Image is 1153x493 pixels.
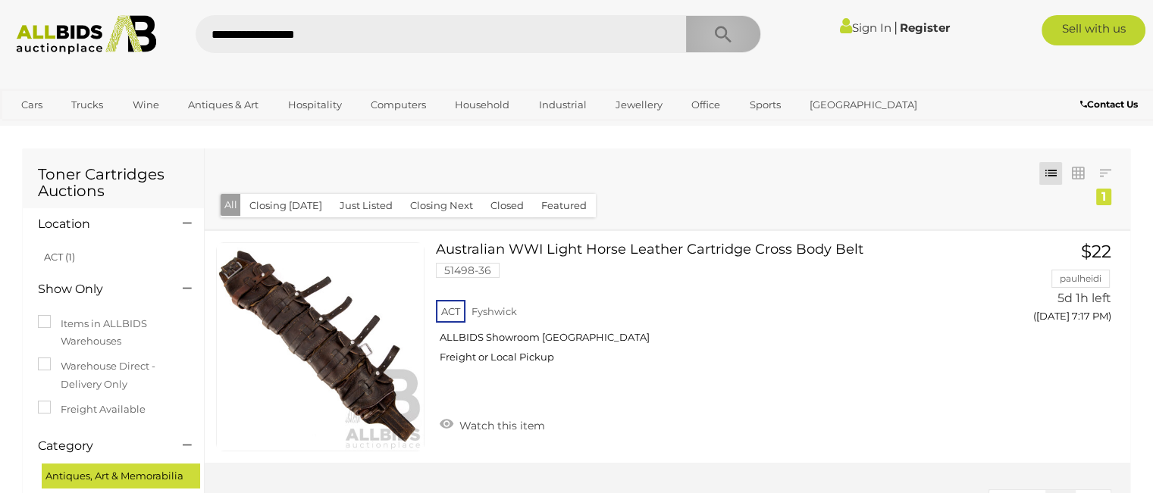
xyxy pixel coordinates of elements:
[221,194,241,216] button: All
[178,92,268,117] a: Antiques & Art
[681,92,730,117] a: Office
[8,15,164,55] img: Allbids.com.au
[1080,98,1138,110] b: Contact Us
[1042,15,1145,45] a: Sell with us
[481,194,533,217] button: Closed
[38,315,189,351] label: Items in ALLBIDS Warehouses
[740,92,791,117] a: Sports
[899,20,949,35] a: Register
[1080,96,1142,113] a: Contact Us
[44,251,75,263] a: ACT (1)
[38,282,160,296] h4: Show Only
[38,166,189,199] h1: Toner Cartridges Auctions
[800,92,927,117] a: [GEOGRAPHIC_DATA]
[456,419,545,432] span: Watch this item
[988,242,1116,331] a: $22 paulheidi 5d 1h left ([DATE] 7:17 PM)
[331,194,402,217] button: Just Listed
[893,19,897,36] span: |
[278,92,352,117] a: Hospitality
[38,357,189,393] label: Warehouse Direct - Delivery Only
[436,413,549,435] a: Watch this item
[123,92,169,117] a: Wine
[685,15,761,53] button: Search
[1096,189,1111,205] div: 1
[445,92,519,117] a: Household
[38,401,146,418] label: Freight Available
[38,217,160,231] h4: Location
[401,194,482,217] button: Closing Next
[38,439,160,453] h4: Category
[61,92,113,117] a: Trucks
[606,92,672,117] a: Jewellery
[42,463,200,488] div: Antiques, Art & Memorabilia
[240,194,331,217] button: Closing [DATE]
[839,20,891,35] a: Sign In
[1081,241,1111,262] span: $22
[447,242,964,375] a: Australian WWI Light Horse Leather Cartridge Cross Body Belt 51498-36 ACT Fyshwick ALLBIDS Showro...
[529,92,597,117] a: Industrial
[11,92,52,117] a: Cars
[361,92,436,117] a: Computers
[532,194,596,217] button: Featured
